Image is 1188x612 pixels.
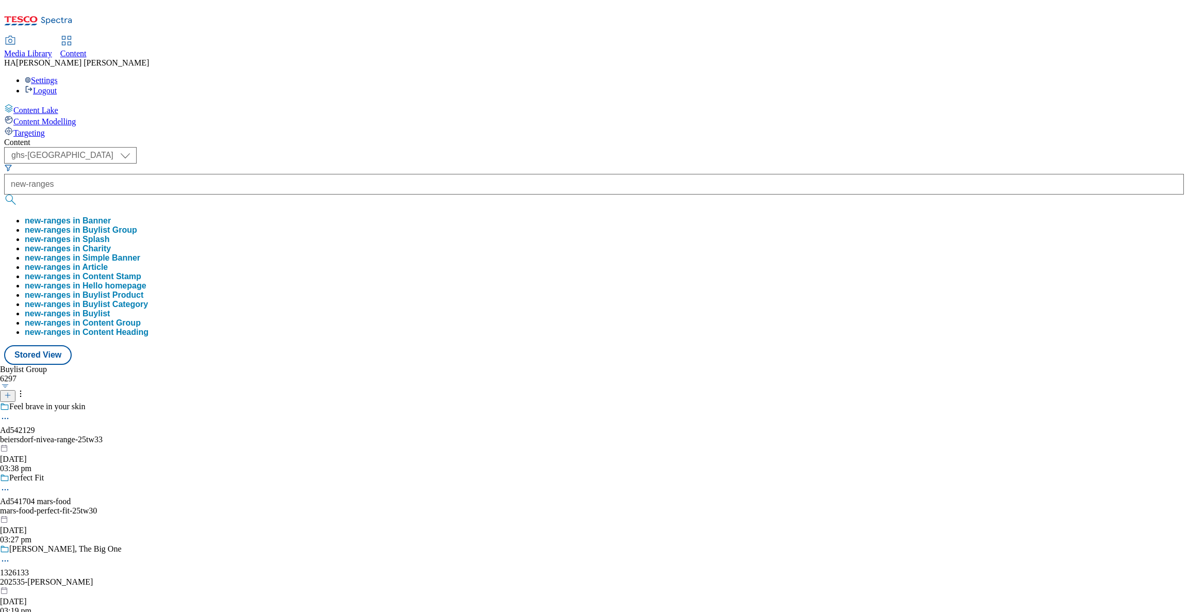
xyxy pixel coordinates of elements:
a: Targeting [4,126,1184,138]
div: new-ranges in [25,281,146,291]
div: new-ranges in [25,226,137,235]
span: Content [60,49,87,58]
button: new-ranges in Content Heading [25,328,148,337]
button: new-ranges in Buylist Product [25,291,143,300]
button: new-ranges in Content Group [25,318,141,328]
button: new-ranges in Splash [25,235,110,244]
a: Media Library [4,37,52,58]
button: new-ranges in Content Stamp [25,272,141,281]
div: [PERSON_NAME], The Big One [9,544,121,554]
a: Content Lake [4,104,1184,115]
input: Search [4,174,1184,195]
div: new-ranges in [25,272,141,281]
button: new-ranges in Buylist [25,309,110,318]
span: Hello homepage [82,281,146,290]
span: Content Lake [13,106,58,115]
button: Stored View [4,345,72,365]
a: Content Modelling [4,115,1184,126]
button: new-ranges in Simple Banner [25,253,140,263]
div: Feel brave in your skin [9,402,86,411]
span: Content Group [82,318,141,327]
a: Content [60,37,87,58]
span: Media Library [4,49,52,58]
button: new-ranges in Buylist Group [25,226,137,235]
button: new-ranges in Buylist Category [25,300,148,309]
button: new-ranges in Charity [25,244,111,253]
button: new-ranges in Banner [25,216,111,226]
span: Content Modelling [13,117,76,126]
span: Buylist Group [82,226,137,234]
button: new-ranges in Article [25,263,108,272]
a: Logout [25,86,57,95]
span: Content Stamp [82,272,141,281]
button: new-ranges in Hello homepage [25,281,146,291]
a: Settings [25,76,58,85]
span: [PERSON_NAME] [PERSON_NAME] [16,58,149,67]
div: Perfect Fit [9,473,44,482]
div: new-ranges in [25,318,141,328]
div: Content [4,138,1184,147]
svg: Search Filters [4,164,12,172]
span: Targeting [13,128,45,137]
span: HA [4,58,16,67]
